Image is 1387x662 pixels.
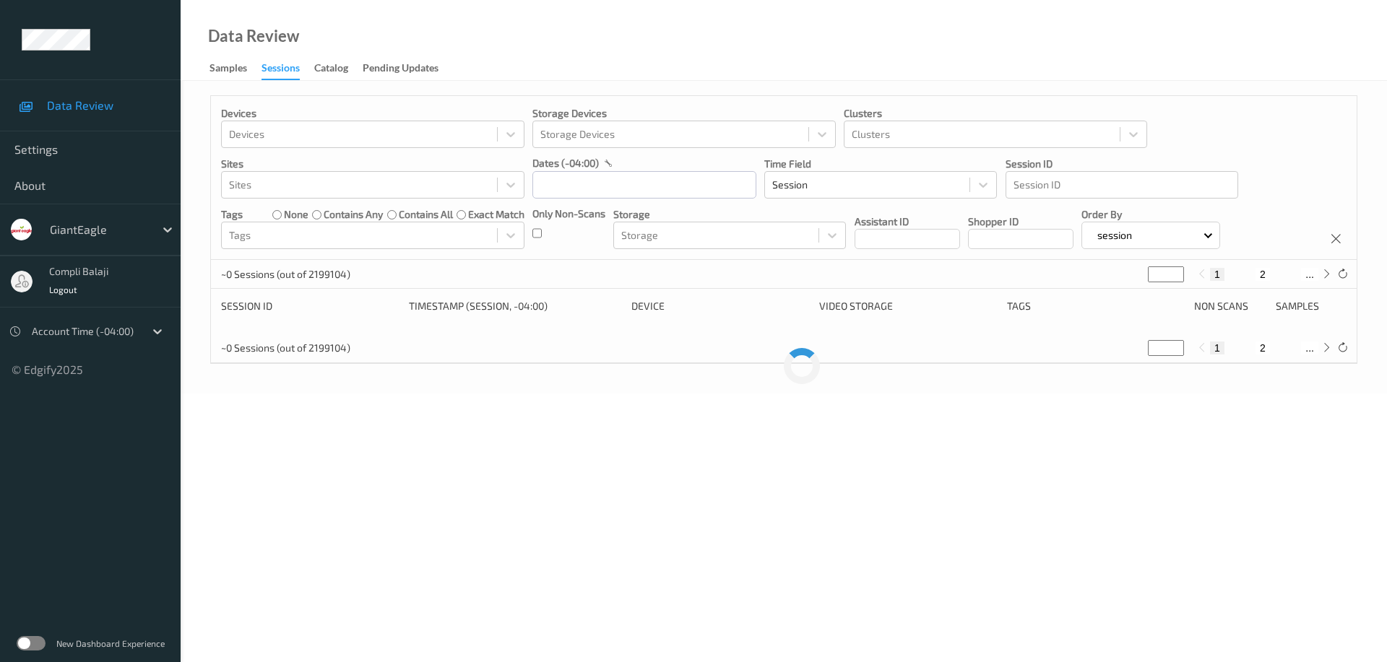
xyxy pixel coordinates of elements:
label: exact match [468,207,524,222]
p: session [1092,228,1137,243]
p: Shopper ID [968,214,1073,229]
p: Session ID [1006,157,1238,171]
p: Time Field [764,157,997,171]
div: Device [631,299,809,313]
a: Sessions [262,58,314,80]
button: ... [1301,268,1318,281]
p: ~0 Sessions (out of 2199104) [221,267,350,282]
p: Devices [221,106,524,121]
p: Order By [1081,207,1220,222]
button: 1 [1210,268,1224,281]
a: Pending Updates [363,58,453,79]
label: contains any [324,207,383,222]
button: 1 [1210,341,1224,354]
p: Only Non-Scans [532,206,605,221]
label: contains all [399,207,453,222]
a: Samples [209,58,262,79]
p: dates (-04:00) [532,156,599,170]
label: none [284,207,308,222]
div: Timestamp (Session, -04:00) [409,299,622,313]
button: ... [1301,341,1318,354]
div: Catalog [314,61,348,79]
div: Pending Updates [363,61,438,79]
div: Sessions [262,61,300,80]
p: Tags [221,207,243,222]
p: Sites [221,157,524,171]
p: Assistant ID [855,214,960,229]
a: Catalog [314,58,363,79]
div: Non Scans [1194,299,1265,313]
p: ~0 Sessions (out of 2199104) [221,341,350,355]
div: Samples [209,61,247,79]
button: 2 [1256,268,1270,281]
div: Data Review [208,29,299,43]
div: Session ID [221,299,399,313]
p: Storage [613,207,846,222]
div: Samples [1276,299,1347,313]
button: 2 [1256,341,1270,354]
div: Tags [1007,299,1185,313]
p: Storage Devices [532,106,836,121]
p: Clusters [844,106,1147,121]
div: Video Storage [819,299,997,313]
